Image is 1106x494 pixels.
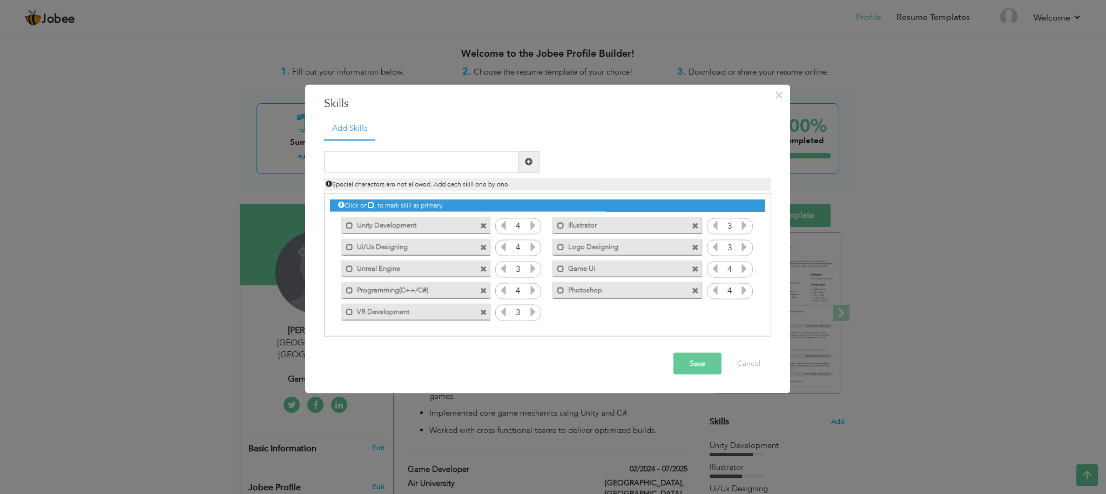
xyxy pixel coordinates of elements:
h3: Skills [324,96,771,112]
span: × [774,85,784,105]
label: VR Development [353,304,462,317]
div: Click on , to mark skill as primary. [330,199,765,212]
button: Cancel [726,352,771,374]
label: Illustrator [564,217,673,231]
label: Photoshop [564,282,673,296]
label: Programming(C++/C#) [353,282,462,296]
span: Special characters are not allowed. Add each skill one by one. [326,179,510,188]
label: Ui/Ux Designing [353,239,462,252]
label: Unreal Engine [353,261,462,274]
button: Close [770,86,787,104]
label: Game Ui [564,261,673,274]
label: Unity Development [353,217,462,231]
a: Add Skills [324,117,375,141]
button: Save [673,352,721,374]
label: Logo Designing [564,239,673,252]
